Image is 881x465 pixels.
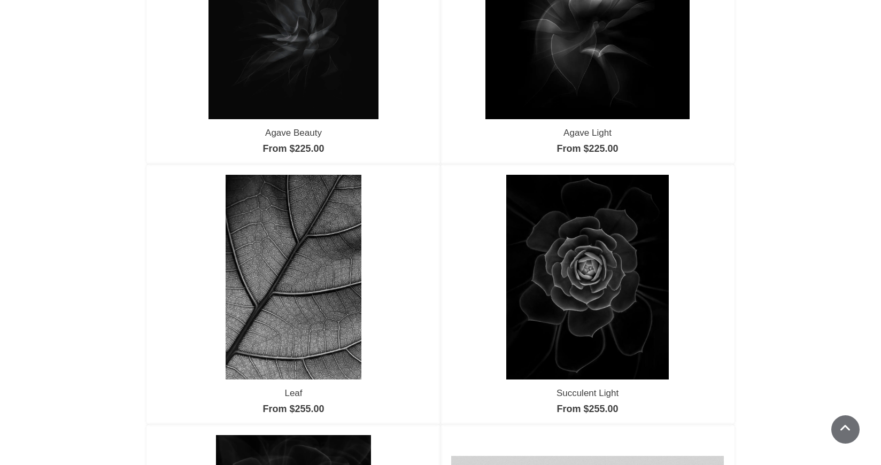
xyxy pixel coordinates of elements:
[557,404,618,414] a: From $255.00
[557,143,618,154] a: From $225.00
[563,128,612,138] a: Agave Light
[557,388,619,398] a: Succulent Light
[226,175,362,379] img: Leaf
[506,175,669,379] img: Succulent Light
[284,388,302,398] a: Leaf
[831,415,860,444] a: Scroll To Top
[262,404,324,414] a: From $255.00
[262,143,324,154] a: From $225.00
[265,128,322,138] a: Agave Beauty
